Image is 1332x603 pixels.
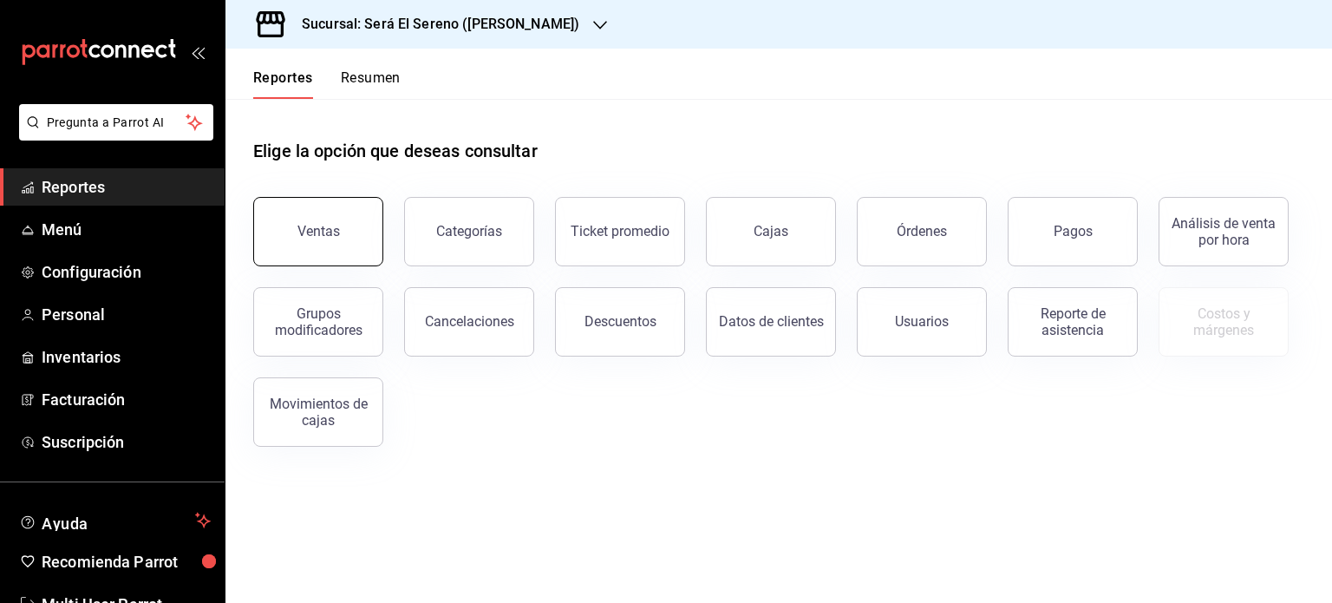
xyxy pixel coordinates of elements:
[1159,197,1289,266] button: Análisis de venta por hora
[1159,287,1289,357] button: Contrata inventarios para ver este reporte
[571,223,669,239] div: Ticket promedio
[857,197,987,266] button: Órdenes
[754,221,789,242] div: Cajas
[253,138,538,164] h1: Elige la opción que deseas consultar
[12,126,213,144] a: Pregunta a Parrot AI
[42,550,211,574] span: Recomienda Parrot
[253,287,383,357] button: Grupos modificadores
[42,218,211,241] span: Menú
[897,223,947,239] div: Órdenes
[1008,197,1138,266] button: Pagos
[895,313,949,330] div: Usuarios
[857,287,987,357] button: Usuarios
[42,388,211,411] span: Facturación
[706,197,836,266] a: Cajas
[253,377,383,447] button: Movimientos de cajas
[1170,215,1277,248] div: Análisis de venta por hora
[404,197,534,266] button: Categorías
[1008,287,1138,357] button: Reporte de asistencia
[436,223,502,239] div: Categorías
[555,197,685,266] button: Ticket promedio
[264,396,372,429] div: Movimientos de cajas
[19,104,213,141] button: Pregunta a Parrot AI
[253,69,313,99] button: Reportes
[42,510,188,531] span: Ayuda
[706,287,836,357] button: Datos de clientes
[297,223,340,239] div: Ventas
[47,114,186,132] span: Pregunta a Parrot AI
[1054,223,1093,239] div: Pagos
[1019,305,1126,338] div: Reporte de asistencia
[253,69,401,99] div: navigation tabs
[253,197,383,266] button: Ventas
[42,345,211,369] span: Inventarios
[264,305,372,338] div: Grupos modificadores
[1170,305,1277,338] div: Costos y márgenes
[288,14,579,35] h3: Sucursal: Será El Sereno ([PERSON_NAME])
[584,313,656,330] div: Descuentos
[341,69,401,99] button: Resumen
[191,45,205,59] button: open_drawer_menu
[42,260,211,284] span: Configuración
[42,430,211,454] span: Suscripción
[425,313,514,330] div: Cancelaciones
[404,287,534,357] button: Cancelaciones
[719,313,824,330] div: Datos de clientes
[42,303,211,326] span: Personal
[555,287,685,357] button: Descuentos
[42,175,211,199] span: Reportes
